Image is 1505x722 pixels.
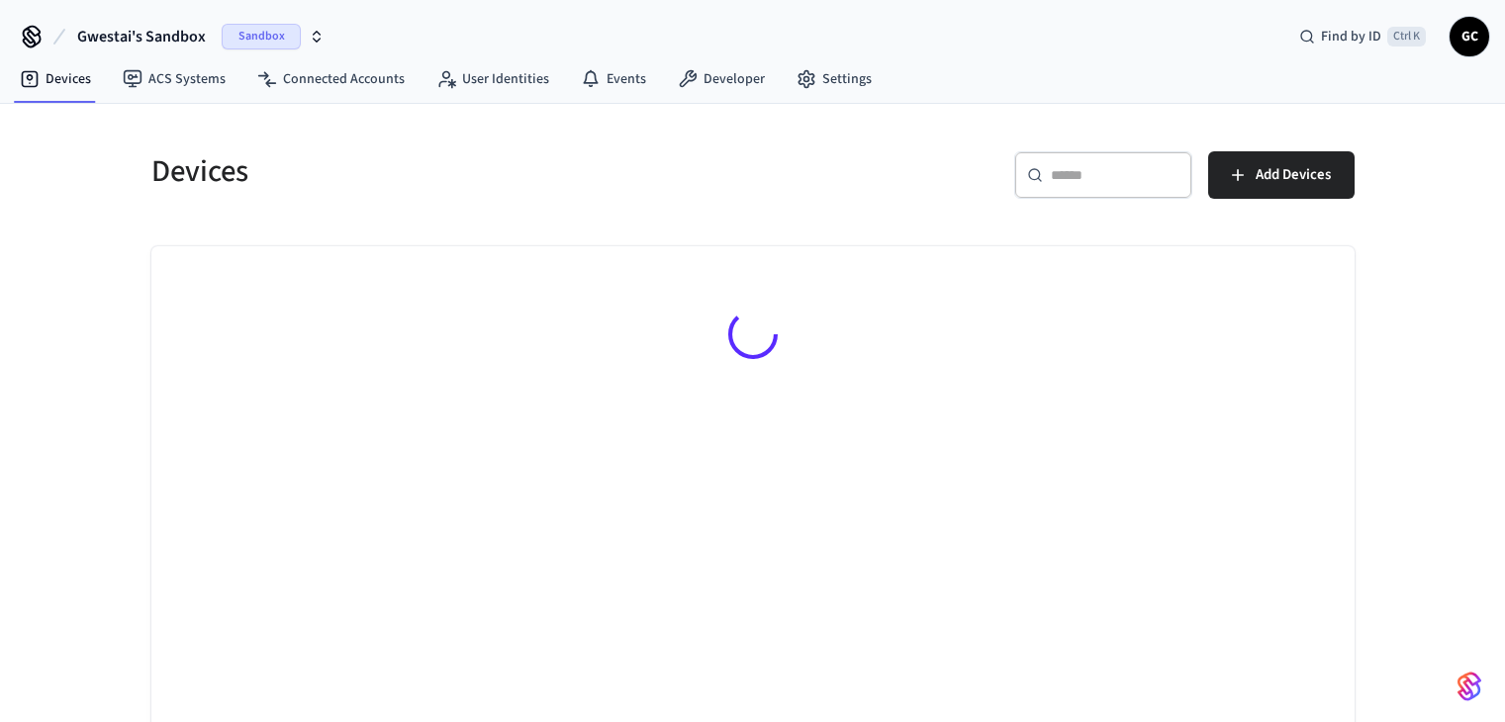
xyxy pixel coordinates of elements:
span: Add Devices [1256,162,1331,188]
a: Developer [662,61,781,97]
div: Find by IDCtrl K [1283,19,1442,54]
button: GC [1450,17,1489,56]
span: Sandbox [222,24,301,49]
span: Ctrl K [1387,27,1426,46]
a: Devices [4,61,107,97]
img: SeamLogoGradient.69752ec5.svg [1458,671,1481,702]
a: User Identities [421,61,565,97]
span: GC [1452,19,1487,54]
span: Find by ID [1321,27,1381,46]
button: Add Devices [1208,151,1355,199]
h5: Devices [151,151,741,192]
span: Gwestai's Sandbox [77,25,206,48]
a: ACS Systems [107,61,241,97]
a: Events [565,61,662,97]
a: Settings [781,61,888,97]
a: Connected Accounts [241,61,421,97]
